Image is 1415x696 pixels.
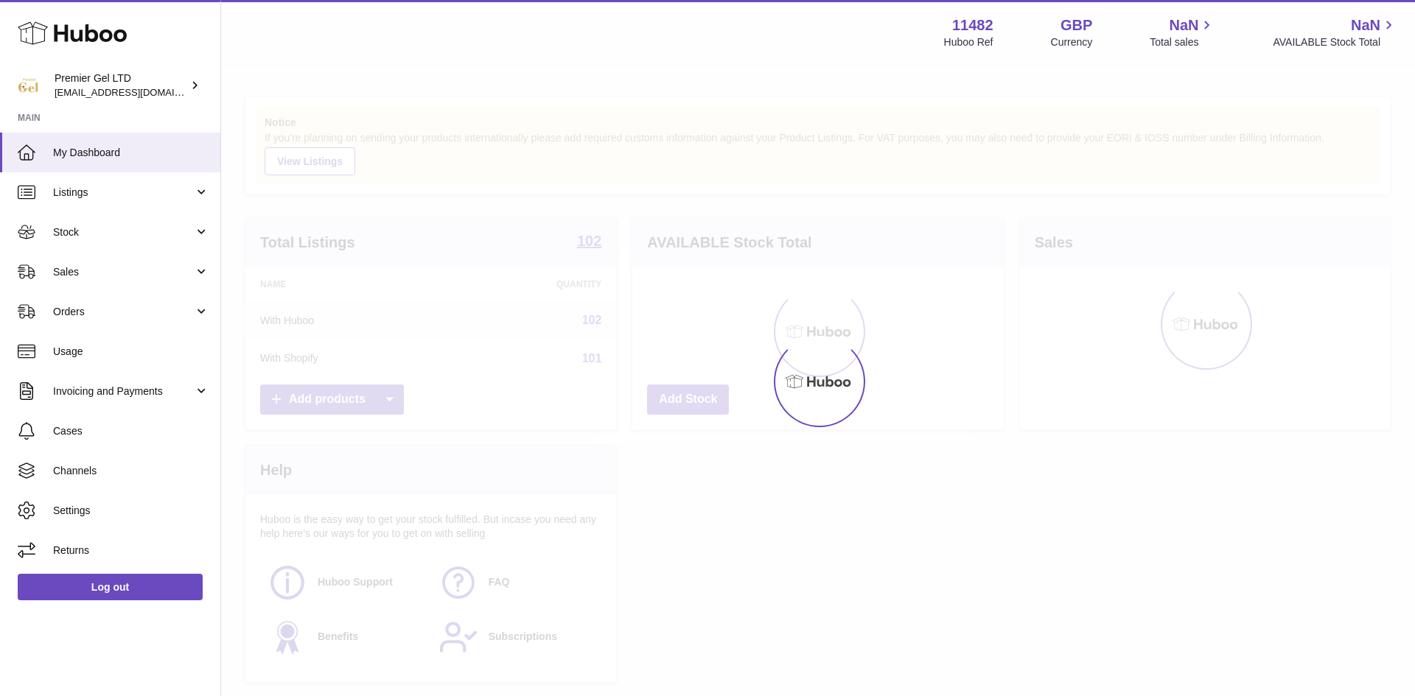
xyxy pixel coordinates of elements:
span: [EMAIL_ADDRESS][DOMAIN_NAME] [55,86,217,98]
span: Total sales [1150,35,1215,49]
a: Log out [18,574,203,600]
span: AVAILABLE Stock Total [1273,35,1397,49]
span: Channels [53,464,209,478]
div: Currency [1051,35,1093,49]
span: Invoicing and Payments [53,384,194,398]
span: Orders [53,305,194,319]
div: Huboo Ref [944,35,993,49]
span: Returns [53,544,209,558]
span: Usage [53,345,209,359]
strong: GBP [1061,15,1092,35]
span: Sales [53,265,194,279]
span: NaN [1169,15,1198,35]
span: Listings [53,186,194,200]
span: NaN [1351,15,1380,35]
span: My Dashboard [53,146,209,160]
img: internalAdmin-11482@internal.huboo.com [18,74,40,96]
span: Cases [53,424,209,438]
span: Stock [53,225,194,239]
span: Settings [53,504,209,518]
a: NaN AVAILABLE Stock Total [1273,15,1397,49]
strong: 11482 [952,15,993,35]
a: NaN Total sales [1150,15,1215,49]
div: Premier Gel LTD [55,71,187,99]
